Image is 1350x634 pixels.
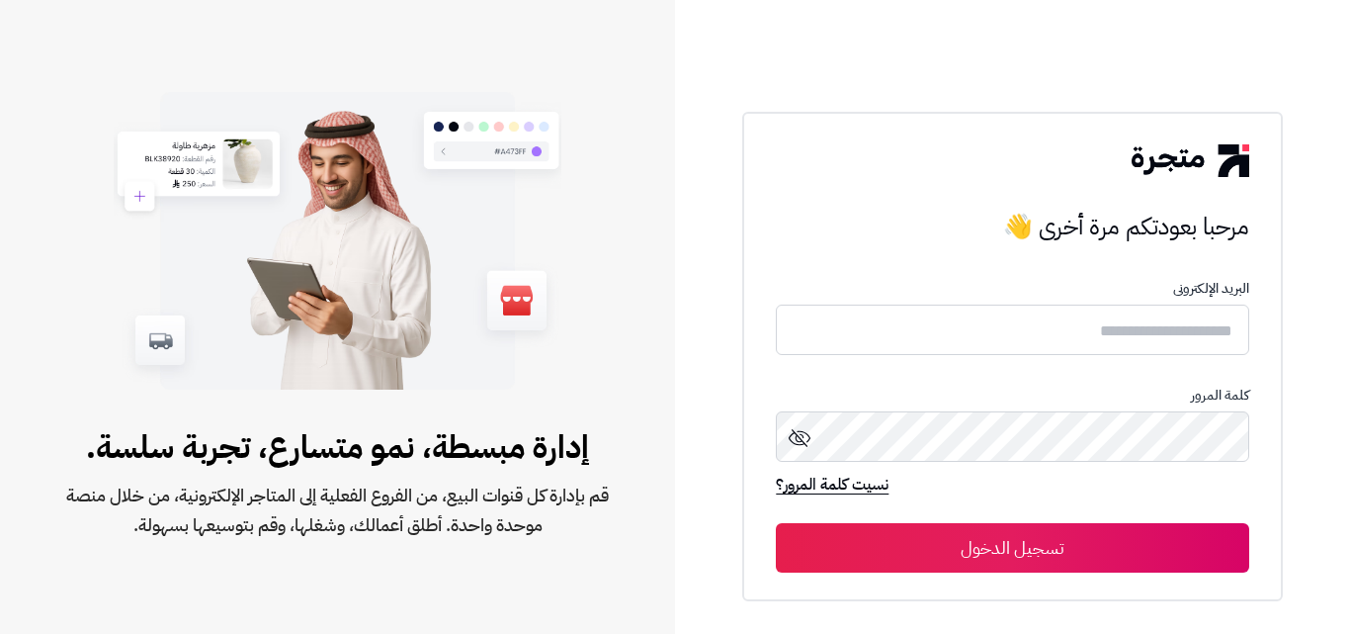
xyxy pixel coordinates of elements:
[63,481,612,540] span: قم بإدارة كل قنوات البيع، من الفروع الفعلية إلى المتاجر الإلكترونية، من خلال منصة موحدة واحدة. أط...
[776,523,1248,573] button: تسجيل الدخول
[776,281,1248,297] p: البريد الإلكترونى
[776,207,1248,246] h3: مرحبا بعودتكم مرة أخرى 👋
[63,423,612,471] span: إدارة مبسطة، نمو متسارع، تجربة سلسة.
[776,388,1248,404] p: كلمة المرور
[1132,144,1248,176] img: logo-2.png
[776,473,888,500] a: نسيت كلمة المرور؟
